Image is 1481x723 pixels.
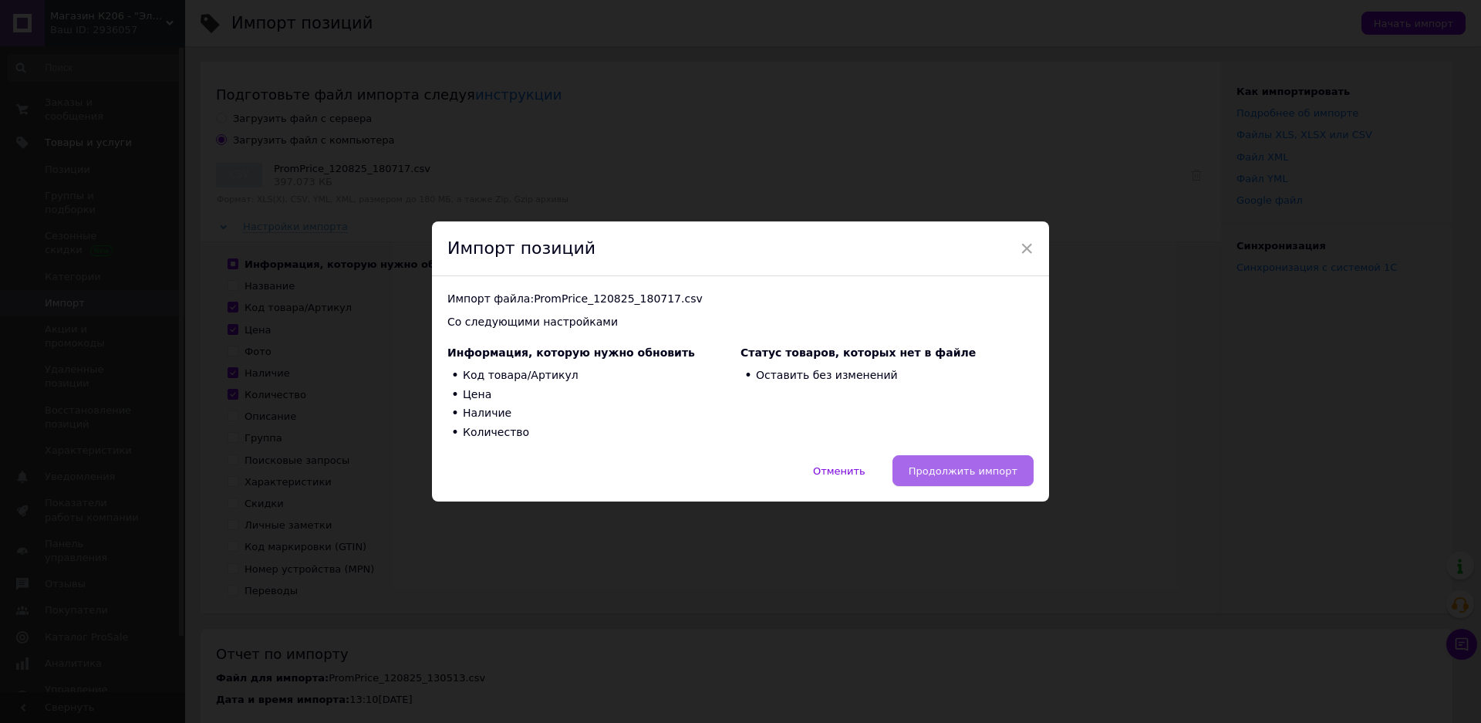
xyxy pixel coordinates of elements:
span: Отменить [813,465,865,477]
li: Наличие [447,404,740,424]
span: Продолжить импорт [909,465,1017,477]
span: Статус товаров, которых нет в файле [740,346,976,359]
li: Количество [447,423,740,442]
span: × [1020,235,1034,262]
li: Цена [447,385,740,404]
button: Продолжить импорт [892,455,1034,486]
span: Информация, которую нужно обновить [447,346,695,359]
li: Оставить без изменений [740,367,1034,386]
div: Со следующими настройками [447,315,1034,330]
div: Импорт позиций [432,221,1049,277]
button: Отменить [797,455,882,486]
li: Код товара/Артикул [447,367,740,386]
div: Импорт файла: PromPrice_120825_180717.csv [447,292,1034,307]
